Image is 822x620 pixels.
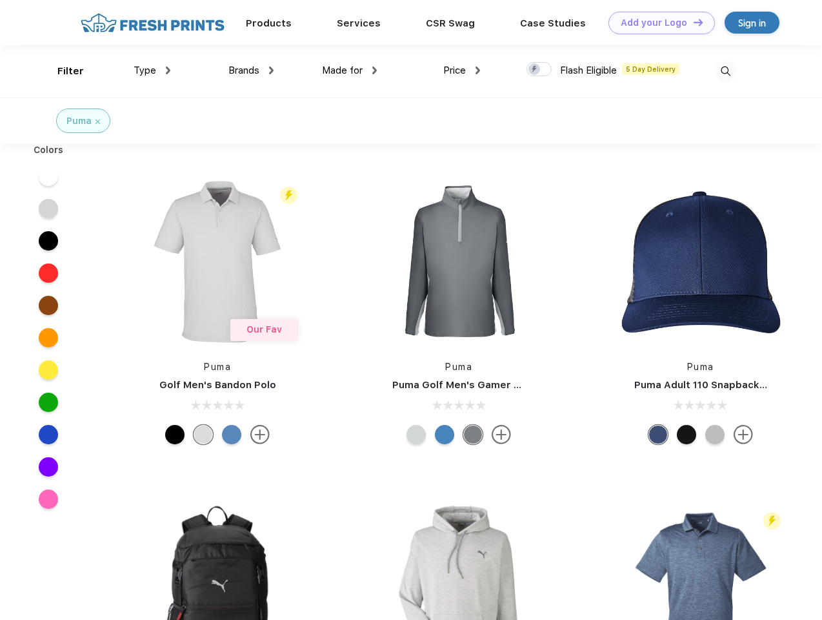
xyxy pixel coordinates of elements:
[687,362,714,372] a: Puma
[165,425,185,444] div: Puma Black
[166,67,170,74] img: dropdown.png
[57,64,84,79] div: Filter
[677,425,696,444] div: Pma Blk with Pma Blk
[492,425,511,444] img: more.svg
[738,15,766,30] div: Sign in
[134,65,156,76] span: Type
[194,425,213,444] div: High Rise
[725,12,779,34] a: Sign in
[250,425,270,444] img: more.svg
[763,512,781,530] img: flash_active_toggle.svg
[426,17,475,29] a: CSR Swag
[715,61,736,82] img: desktop_search.svg
[406,425,426,444] div: High Rise
[621,17,687,28] div: Add your Logo
[337,17,381,29] a: Services
[445,362,472,372] a: Puma
[463,425,483,444] div: Quiet Shade
[246,324,282,335] span: Our Fav
[443,65,466,76] span: Price
[372,67,377,74] img: dropdown.png
[280,187,297,204] img: flash_active_toggle.svg
[734,425,753,444] img: more.svg
[159,379,276,391] a: Golf Men's Bandon Polo
[435,425,454,444] div: Bright Cobalt
[648,425,668,444] div: Peacoat Qut Shd
[222,425,241,444] div: Lake Blue
[77,12,228,34] img: fo%20logo%202.webp
[204,362,231,372] a: Puma
[24,143,74,157] div: Colors
[269,67,274,74] img: dropdown.png
[615,176,787,347] img: func=resize&h=266
[622,63,679,75] span: 5 Day Delivery
[560,65,617,76] span: Flash Eligible
[95,119,100,124] img: filter_cancel.svg
[705,425,725,444] div: Quarry with Brt Whit
[66,114,92,128] div: Puma
[322,65,363,76] span: Made for
[476,67,480,74] img: dropdown.png
[246,17,292,29] a: Products
[392,379,596,391] a: Puma Golf Men's Gamer Golf Quarter-Zip
[132,176,303,347] img: func=resize&h=266
[373,176,545,347] img: func=resize&h=266
[228,65,259,76] span: Brands
[694,19,703,26] img: DT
